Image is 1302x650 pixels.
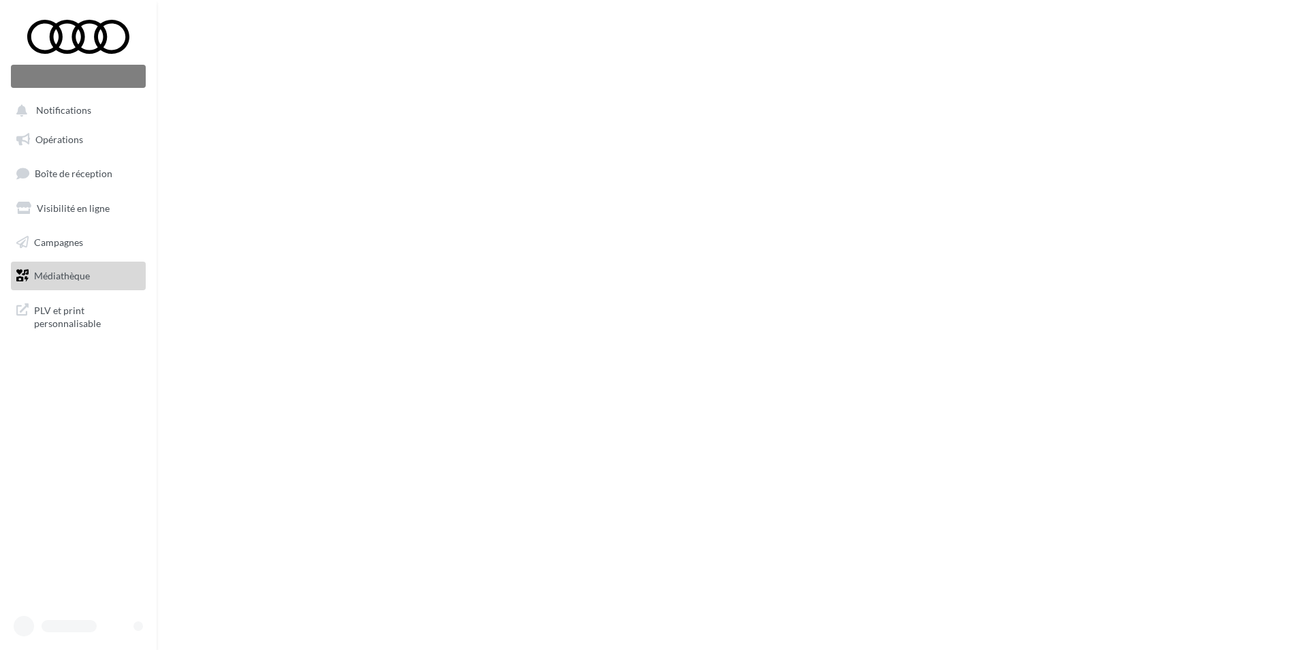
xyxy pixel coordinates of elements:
div: Nouvelle campagne [11,65,146,88]
span: Campagnes [34,236,83,247]
span: Opérations [35,134,83,145]
span: Médiathèque [34,270,90,281]
a: Visibilité en ligne [8,194,148,223]
span: Boîte de réception [35,168,112,179]
span: PLV et print personnalisable [34,301,140,330]
a: PLV et print personnalisable [8,296,148,336]
a: Médiathèque [8,262,148,290]
span: Visibilité en ligne [37,202,110,214]
a: Campagnes [8,228,148,257]
a: Boîte de réception [8,159,148,188]
span: Notifications [36,105,91,117]
a: Opérations [8,125,148,154]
